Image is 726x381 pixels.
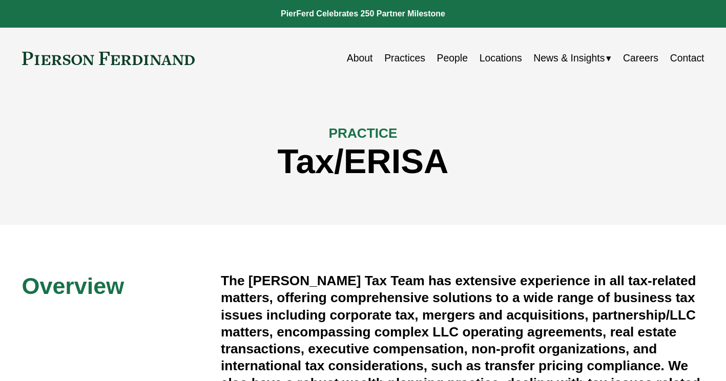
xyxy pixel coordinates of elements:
a: Practices [384,48,425,68]
a: Locations [480,48,522,68]
a: People [437,48,468,68]
span: Overview [22,273,125,299]
a: About [347,48,373,68]
a: folder dropdown [533,48,611,68]
h1: Tax/ERISA [22,142,704,181]
span: PRACTICE [329,125,398,141]
a: Careers [623,48,658,68]
a: Contact [670,48,704,68]
span: News & Insights [533,49,605,67]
